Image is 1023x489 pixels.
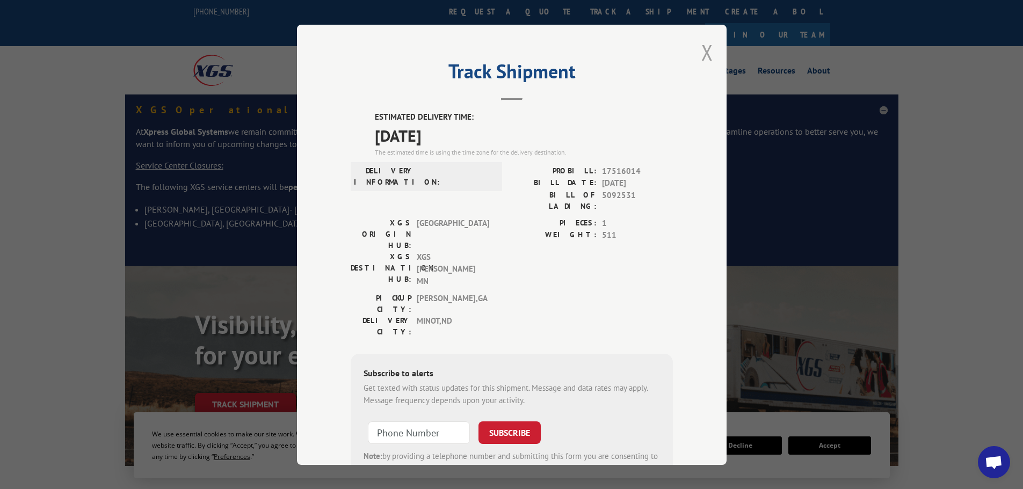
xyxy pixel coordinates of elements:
div: Get texted with status updates for this shipment. Message and data rates may apply. Message frequ... [364,382,660,406]
button: Close modal [701,38,713,67]
label: ESTIMATED DELIVERY TIME: [375,111,673,123]
span: [DATE] [375,123,673,147]
label: BILL OF LADING: [512,189,597,211]
span: [GEOGRAPHIC_DATA] [417,217,489,251]
a: Open chat [978,446,1010,478]
button: SUBSCRIBE [478,421,541,444]
label: PIECES: [512,217,597,229]
span: [DATE] [602,177,673,189]
label: PROBILL: [512,165,597,177]
h2: Track Shipment [351,64,673,84]
label: XGS ORIGIN HUB: [351,217,411,251]
div: by providing a telephone number and submitting this form you are consenting to be contacted by SM... [364,450,660,487]
label: XGS DESTINATION HUB: [351,251,411,287]
span: XGS [PERSON_NAME] MN [417,251,489,287]
div: Subscribe to alerts [364,367,660,382]
span: 17516014 [602,165,673,177]
span: 511 [602,229,673,242]
span: 5092531 [602,189,673,211]
span: MINOT , ND [417,315,489,338]
span: 1 [602,217,673,229]
input: Phone Number [368,421,470,444]
label: BILL DATE: [512,177,597,189]
strong: Note: [364,451,382,461]
label: DELIVERY CITY: [351,315,411,338]
div: The estimated time is using the time zone for the delivery destination. [375,147,673,157]
label: WEIGHT: [512,229,597,242]
label: PICKUP CITY: [351,293,411,315]
label: DELIVERY INFORMATION: [354,165,415,187]
span: [PERSON_NAME] , GA [417,293,489,315]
